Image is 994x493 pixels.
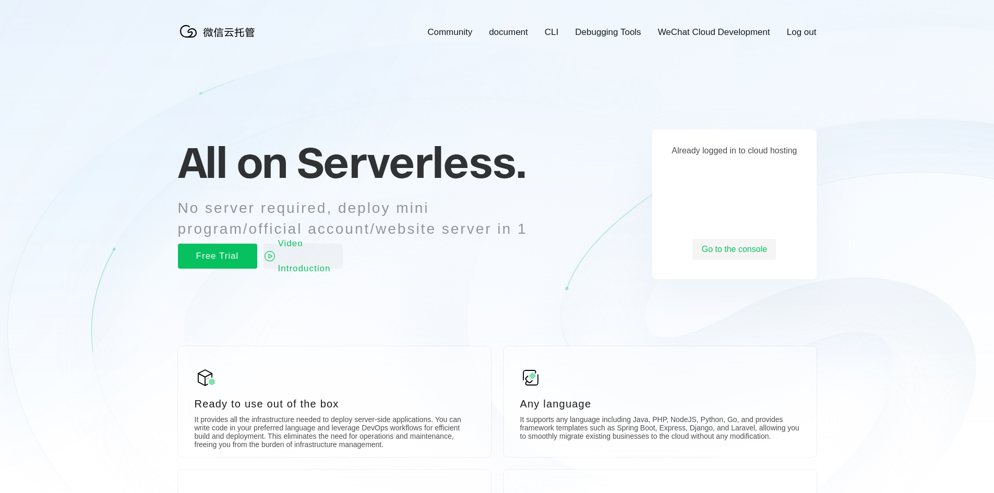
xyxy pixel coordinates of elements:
[545,27,558,37] font: CLI
[489,27,528,37] font: document
[545,27,558,38] a: CLI
[278,238,331,273] font: Video Introduction
[427,27,472,37] font: Community
[195,398,339,410] font: Ready to use out of the box
[658,27,770,37] font: WeChat Cloud Development
[196,251,239,261] font: Free Trial
[195,415,461,449] font: It provides all the infrastructure needed to deploy server-side applications. You can write code ...
[427,27,472,38] a: Community
[264,250,276,262] img: video_play.svg
[178,34,261,43] a: WeChat Cloud Hosting
[702,245,767,254] font: Go to the console
[178,200,528,258] font: No server required, deploy mini program/official account/website server in 1 minute
[575,27,641,37] font: Debugging Tools
[787,27,817,37] font: Log out
[520,415,799,440] font: It supports any language including Java, PHP, NodeJS, Python, Go, and provides framework template...
[489,27,528,38] a: document
[575,27,641,38] a: Debugging Tools
[658,27,770,38] a: WeChat Cloud Development
[178,21,261,42] img: WeChat Cloud Hosting
[178,136,287,188] font: All on
[297,136,526,188] font: Serverless.
[672,146,797,155] font: Already logged in to cloud hosting
[520,398,592,410] font: Any language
